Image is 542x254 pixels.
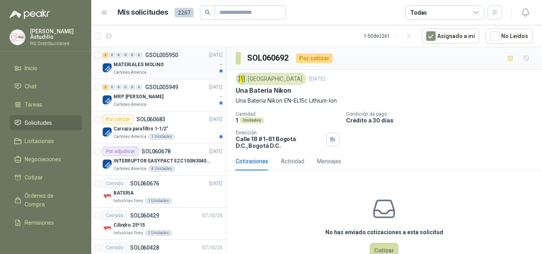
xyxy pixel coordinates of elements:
[102,223,112,233] img: Company Logo
[129,52,135,58] div: 0
[486,29,532,44] button: No Leídos
[240,117,264,124] div: Unidades
[113,101,146,108] p: Cartones America
[30,41,82,46] p: RG Distribuciones
[102,63,112,73] img: Company Logo
[10,115,82,130] a: Solicitudes
[148,166,175,172] div: 4 Unidades
[10,30,25,45] img: Company Logo
[236,96,532,105] p: Una Batería Nikon EN-EL15c Lithium-Ion
[102,191,112,201] img: Company Logo
[236,130,323,136] p: Dirección
[10,170,82,185] a: Cotizar
[209,52,223,59] p: [DATE]
[236,117,238,124] p: 1
[236,86,291,95] p: Una Batería Nikon
[113,134,146,140] p: Cartones America
[130,245,159,250] p: SOL060428
[247,52,290,64] h3: SOL060692
[116,52,122,58] div: 0
[130,181,159,186] p: SOL060676
[145,198,172,204] div: 1 Unidades
[102,95,112,105] img: Company Logo
[109,84,115,90] div: 0
[91,176,226,208] a: CerradoSOL060676[DATE] Company LogoBATERIAIndustrias Tomy1 Unidades
[364,30,415,42] div: 1 - 50 de 2261
[325,228,443,237] h3: No has enviado cotizaciones a esta solicitud
[422,29,479,44] button: Asignado a mi
[102,84,108,90] div: 2
[10,61,82,76] a: Inicio
[102,127,112,137] img: Company Logo
[10,134,82,149] a: Licitaciones
[10,152,82,167] a: Negociaciones
[10,10,50,19] img: Logo peakr
[102,159,112,169] img: Company Logo
[25,173,43,182] span: Cotizar
[136,52,142,58] div: 0
[10,79,82,94] a: Chat
[281,157,304,166] div: Actividad
[117,7,168,18] h1: Mis solicitudes
[175,8,194,17] span: 2267
[102,211,127,220] div: Cerrado
[309,75,325,83] p: [DATE]
[113,166,146,172] p: Cartones America
[91,111,226,143] a: Por cotizarSOL060683[DATE] Company LogoCarcaza para filtro 1-1/2"Cartones America1 Unidades
[10,233,82,248] a: Configuración
[236,157,268,166] div: Cotizaciones
[116,84,122,90] div: 0
[91,208,226,240] a: CerradoSOL06042907/10/25 Company LogoCilindro 25*15Industrias Tomy2 Unidades
[113,125,168,133] p: Carcaza para filtro 1-1/2"
[136,84,142,90] div: 0
[236,111,340,117] p: Cantidad
[102,52,108,58] div: 2
[113,93,163,101] p: MRP [PERSON_NAME]
[142,149,171,154] p: SOL060678
[346,117,539,124] p: Crédito a 30 días
[202,212,223,220] p: 07/10/25
[102,179,127,188] div: Cerrado
[102,147,138,156] div: Por adjudicar
[113,198,143,204] p: Industrias Tomy
[102,243,127,252] div: Cerrado
[236,136,323,149] p: Calle 18 # 1-81 Bogotá D.C. , Bogotá D.C.
[237,74,246,83] img: Company Logo
[202,244,223,252] p: 07/10/25
[145,230,172,236] div: 2 Unidades
[209,116,223,123] p: [DATE]
[317,157,341,166] div: Mensajes
[136,116,165,122] p: SOL060683
[102,50,224,76] a: 2 0 0 0 0 0 GSOL005950[DATE] Company LogoMATERIALES MOLINOCartones America
[129,84,135,90] div: 0
[123,52,129,58] div: 0
[102,115,133,124] div: Por cotizar
[130,213,159,218] p: SOL060429
[236,73,306,85] div: [GEOGRAPHIC_DATA]
[91,143,226,176] a: Por adjudicarSOL060678[DATE] Company LogoINTERRUPTOR EASYPACT EZC100N3040C 40AMP 25K SCHNEIDERCar...
[209,180,223,187] p: [DATE]
[25,118,52,127] span: Solicitudes
[209,148,223,155] p: [DATE]
[10,97,82,112] a: Tareas
[10,188,82,212] a: Órdenes de Compra
[25,137,54,145] span: Licitaciones
[113,230,143,236] p: Industrias Tomy
[109,52,115,58] div: 0
[113,69,146,76] p: Cartones America
[25,218,54,227] span: Remisiones
[148,134,175,140] div: 1 Unidades
[205,10,210,15] span: search
[209,84,223,91] p: [DATE]
[25,82,37,91] span: Chat
[410,8,427,17] div: Todas
[145,84,178,90] p: GSOL005949
[25,64,37,73] span: Inicio
[123,84,129,90] div: 0
[113,222,145,229] p: Cilindro 25*15
[113,61,164,69] p: MATERIALES MOLINO
[25,100,42,109] span: Tareas
[145,52,178,58] p: GSOL005950
[113,189,134,197] p: BATERIA
[102,82,224,108] a: 2 0 0 0 0 0 GSOL005949[DATE] Company LogoMRP [PERSON_NAME]Cartones America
